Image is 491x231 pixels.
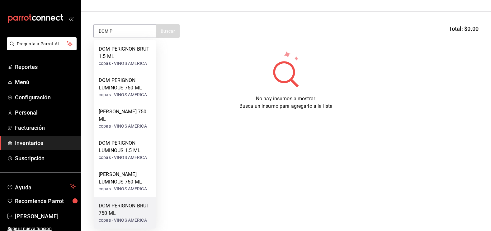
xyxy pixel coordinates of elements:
[99,108,151,123] div: [PERSON_NAME] 750 ML
[94,25,156,38] input: Buscar insumo
[99,154,151,161] div: copas - VINOS AMERICA
[99,77,151,92] div: DOM PERIGNON LUMINOUS 750 ML
[99,217,151,224] div: copas - VINOS AMERICA
[7,37,77,50] button: Pregunta a Parrot AI
[15,124,76,132] span: Facturación
[99,171,151,186] div: [PERSON_NAME] LUMINOUS 750 ML
[99,139,151,154] div: DOM PERIGNON LUMINOUS 1.5 ML
[99,202,151,217] div: DOM PERIGNON BRUT 750 ML
[68,16,73,21] button: open_drawer_menu
[15,93,76,102] span: Configuración
[99,186,151,192] div: copas - VINOS AMERICA
[99,45,151,60] div: DOM PERIGNON BRUT 1.5 ML
[99,123,151,129] div: copas - VINOS AMERICA
[17,41,67,47] span: Pregunta a Parrot AI
[15,78,76,86] span: Menú
[15,183,68,190] span: Ayuda
[99,60,151,67] div: copas - VINOS AMERICA
[239,96,333,109] span: No hay insumos a mostrar. Busca un insumo para agregarlo a la lista
[449,25,479,33] span: Total: $0.00
[15,212,76,220] span: [PERSON_NAME]
[15,139,76,147] span: Inventarios
[15,63,76,71] span: Reportes
[15,108,76,117] span: Personal
[15,154,76,162] span: Suscripción
[15,197,76,205] span: Recomienda Parrot
[99,92,151,98] div: copas - VINOS AMERICA
[4,45,77,52] a: Pregunta a Parrot AI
